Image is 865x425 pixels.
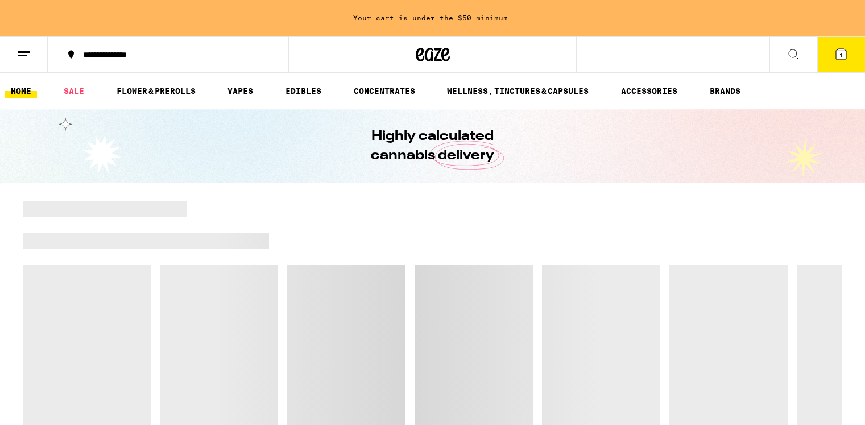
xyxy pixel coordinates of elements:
[348,84,421,98] a: CONCENTRATES
[441,84,594,98] a: WELLNESS, TINCTURES & CAPSULES
[58,84,90,98] a: SALE
[839,52,843,59] span: 1
[817,37,865,72] button: 1
[615,84,683,98] a: ACCESSORIES
[111,84,201,98] a: FLOWER & PREROLLS
[339,127,527,166] h1: Highly calculated cannabis delivery
[704,84,746,98] button: BRANDS
[222,84,259,98] a: VAPES
[280,84,327,98] a: EDIBLES
[5,84,37,98] a: HOME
